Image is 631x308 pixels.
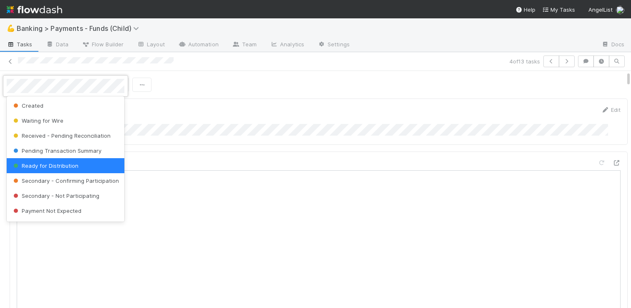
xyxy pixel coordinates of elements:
[12,207,81,214] span: Payment Not Expected
[12,132,111,139] span: Received - Pending Reconciliation
[12,102,43,109] span: Created
[12,192,99,199] span: Secondary - Not Participating
[12,147,101,154] span: Pending Transaction Summary
[12,162,78,169] span: Ready for Distribution
[12,177,119,184] span: Secondary - Confirming Participation
[12,117,63,124] span: Waiting for Wire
